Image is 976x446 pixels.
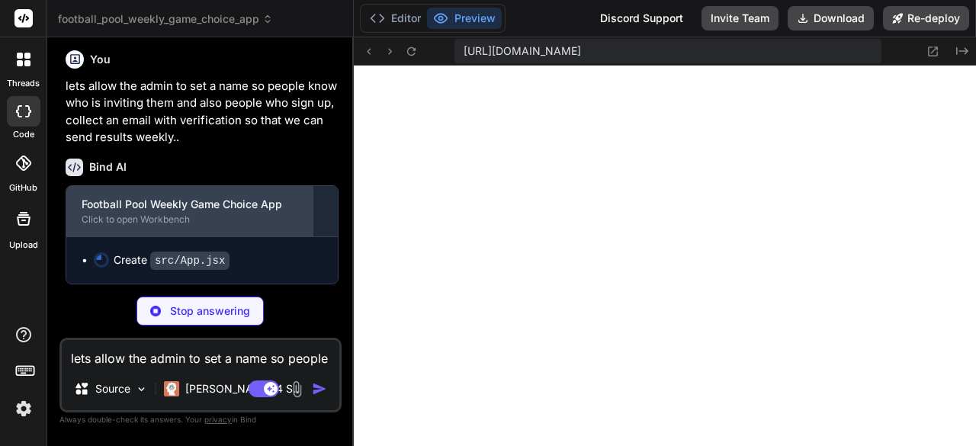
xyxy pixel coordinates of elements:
button: Download [788,6,874,30]
button: Re-deploy [883,6,969,30]
img: Claude 4 Sonnet [164,381,179,396]
p: Source [95,381,130,396]
p: Always double-check its answers. Your in Bind [59,412,342,427]
img: attachment [288,380,306,398]
button: Preview [427,8,502,29]
span: [URL][DOMAIN_NAME] [464,43,581,59]
div: Discord Support [591,6,692,30]
button: Invite Team [701,6,779,30]
p: Stop answering [170,303,250,319]
iframe: Preview [354,66,976,446]
img: Pick Models [135,383,148,396]
h6: You [90,52,111,67]
div: Create [114,252,230,268]
div: Football Pool Weekly Game Choice App [82,197,297,212]
h6: Bind AI [89,159,127,175]
label: GitHub [9,181,37,194]
span: football_pool_weekly_game_choice_app [58,11,273,27]
img: icon [312,381,327,396]
label: Upload [9,239,38,252]
span: privacy [204,415,232,424]
button: Editor [364,8,427,29]
button: Football Pool Weekly Game Choice AppClick to open Workbench [66,186,313,236]
p: lets allow the admin to set a name so people know who is inviting them and also people who sign u... [66,78,339,146]
label: threads [7,77,40,90]
code: src/App.jsx [150,252,230,270]
label: code [13,128,34,141]
img: settings [11,396,37,422]
div: Click to open Workbench [82,213,297,226]
p: [PERSON_NAME] 4 S.. [185,381,299,396]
